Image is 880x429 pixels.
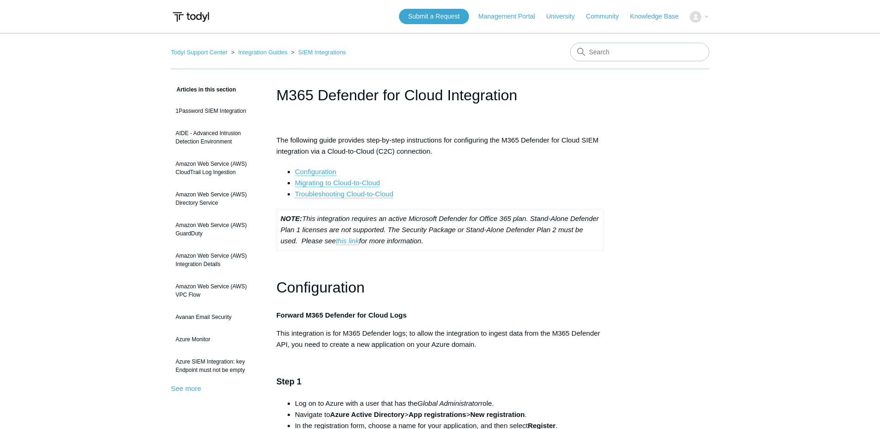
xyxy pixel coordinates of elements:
p: This integration is for M365 Defender logs; to allow the integration to ingest data from the M365... [276,328,604,350]
a: Amazon Web Service (AWS) CloudTrail Log Ingestion [171,155,263,181]
h1: M365 Defender for Cloud Integration [276,84,604,106]
h3: Step 1 [276,375,604,389]
img: Todyl Support Center Help Center home page [171,8,211,26]
a: University [546,12,584,21]
span: Articles in this section [171,86,236,93]
a: Azure SIEM Integration: key Endpoint must not be empty [171,353,263,379]
strong: Forward M365 Defender for Cloud Logs [276,311,407,319]
input: Search [570,43,709,61]
li: Todyl Support Center [171,49,230,56]
p: The following guide provides step-by-step instructions for configuring the M365 Defender for Clou... [276,135,604,157]
a: Amazon Web Service (AWS) Directory Service [171,186,263,212]
a: Troubleshooting Cloud-to-Cloud [295,190,393,198]
a: Integration Guides [238,49,287,56]
a: this link [336,237,359,245]
a: Amazon Web Service (AWS) Integration Details [171,247,263,273]
li: Navigate to > > . [295,409,604,420]
a: Avanan Email Security [171,308,263,326]
a: Community [586,12,628,21]
a: AIDE - Advanced Intrusion Detection Environment [171,124,263,150]
a: Amazon Web Service (AWS) VPC Flow [171,278,263,304]
li: Integration Guides [229,49,289,56]
li: SIEM Integrations [289,49,346,56]
strong: App registrations [409,410,466,418]
strong: NOTE: [281,214,302,222]
a: Todyl Support Center [171,49,228,56]
a: Management Portal [478,12,544,21]
a: Configuration [295,168,336,176]
a: Azure Monitor [171,331,263,348]
a: Amazon Web Service (AWS) GuardDuty [171,216,263,242]
a: SIEM Integrations [298,49,346,56]
strong: New registration [470,410,525,418]
a: Knowledge Base [630,12,688,21]
li: Log on to Azure with a user that has the role. [295,398,604,409]
a: 1Password SIEM Integration [171,102,263,120]
em: Global Administrator [418,399,480,407]
a: See more [171,384,201,392]
strong: Azure Active Directory [330,410,405,418]
a: Submit a Request [399,9,469,24]
h1: Configuration [276,276,604,299]
a: Migrating to Cloud-to-Cloud [295,179,380,187]
em: This integration requires an active Microsoft Defender for Office 365 plan. Stand-Alone Defender ... [281,214,599,245]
